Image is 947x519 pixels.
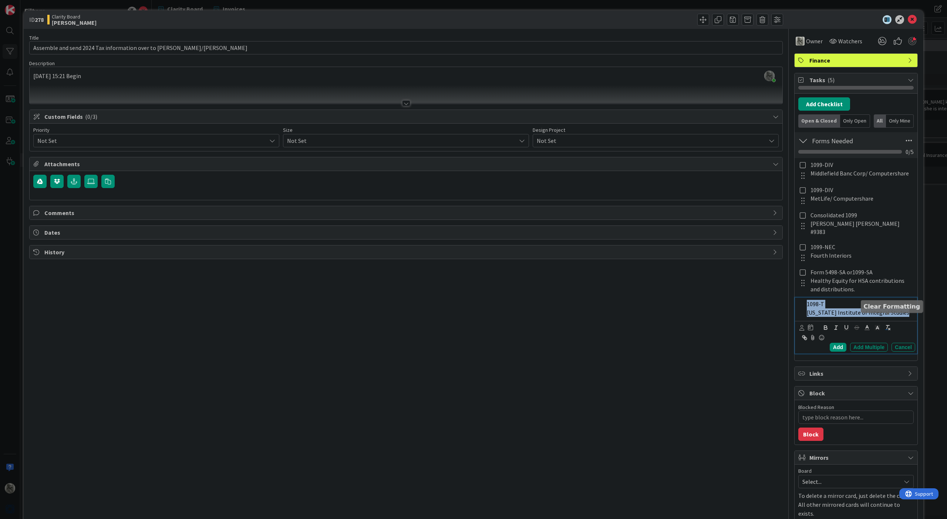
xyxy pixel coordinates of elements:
img: z2ljhaFx2XcmKtHH0XDNUfyWuC31CjDO.png [764,71,775,81]
span: [US_STATE] Institute of Integral Studies [807,309,909,316]
span: Owner [806,37,823,46]
p: [DATE] 15:21 Begin [33,72,779,80]
div: Add Multiple [850,343,888,352]
span: Select... [802,476,897,487]
span: ID [29,15,44,24]
p: Consolidated 1099 [810,211,912,220]
p: Fourth Interiors [810,251,912,260]
span: Description [29,60,55,67]
span: Support [16,1,34,10]
b: 278 [35,16,44,23]
span: 0 / 5 [906,147,914,156]
span: Block [809,389,904,398]
span: ( 5 ) [828,76,835,84]
div: Size [283,127,529,133]
span: 1098-T [807,300,824,308]
span: Board [798,468,812,473]
p: Healthy Equity for HSA contributions and distributions. [810,277,912,293]
span: Not Set [37,135,263,146]
input: Add Checklist... [809,134,899,147]
span: Watchers [838,37,862,46]
div: Add [830,343,846,352]
span: Tasks [809,76,904,84]
label: Title [29,34,39,41]
span: Custom Fields [44,112,769,121]
p: MetLife/ Computershare [810,194,912,203]
div: Priority [33,127,279,133]
span: Clarity Board [52,14,97,20]
h5: Clear Formatting [864,303,920,310]
b: [PERSON_NAME] [52,20,97,26]
img: PA [796,37,805,46]
span: Not Set [287,135,512,146]
span: Attachments [44,160,769,168]
span: Mirrors [809,453,904,462]
span: Not Set [537,135,762,146]
p: Middlefield Banc Corp/ Computershare [810,169,912,178]
p: [PERSON_NAME] [PERSON_NAME] #9383 [810,220,912,236]
div: Only Mine [886,114,914,128]
input: type card name here... [29,41,783,54]
span: Links [809,369,904,378]
span: ( 0/3 ) [85,113,97,120]
span: Comments [44,208,769,217]
div: Design Project [533,127,779,133]
button: Add Checklist [798,97,850,111]
div: All [874,114,886,128]
span: History [44,248,769,257]
div: Open & Closed [798,114,840,128]
span: Finance [809,56,904,65]
label: Blocked Reason [798,404,834,411]
p: 1099-DIV [810,161,912,169]
div: Only Open [840,114,870,128]
div: Cancel [892,343,915,352]
p: 1099-NEC [810,243,912,251]
p: To delete a mirror card, just delete the card. All other mirrored cards will continue to exists. [798,491,914,518]
p: Form 5498-SA or1099-SA [810,268,912,277]
span: Dates [44,228,769,237]
p: 1099-DIV [810,186,912,194]
button: Block [798,428,823,441]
